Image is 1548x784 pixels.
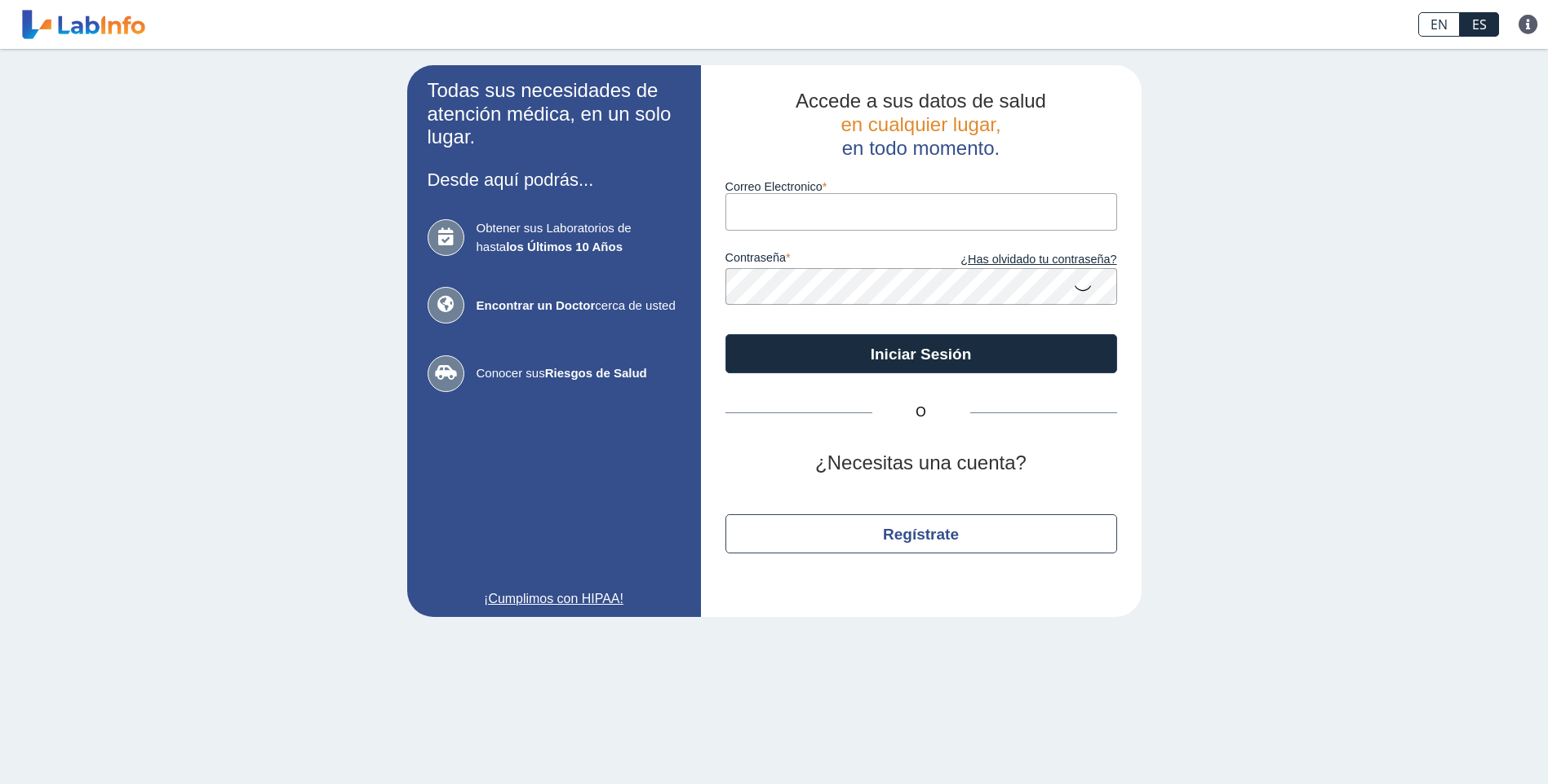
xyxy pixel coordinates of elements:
button: Iniciar Sesión [725,334,1117,373]
span: en todo momento. [842,137,1000,159]
h3: Desde aquí podrás... [428,170,681,190]
label: contraseña [725,251,921,269]
b: los Últimos 10 Años [506,240,623,253]
a: ES [1460,12,1499,37]
a: EN [1418,12,1460,37]
label: Correo Electronico [725,180,1117,193]
a: ¿Has olvidado tu contraseña? [921,251,1117,269]
span: en cualquier lugar, [841,113,1000,135]
a: ¡Cumplimos con HIPAA! [428,589,681,609]
span: cerca de usted [477,297,681,315]
button: Regístrate [725,514,1117,553]
b: Encontrar un Doctor [477,298,596,312]
span: Conocer sus [477,364,681,383]
b: Riesgos de Salud [545,366,647,380]
h2: ¿Necesitas una cuenta? [725,451,1117,475]
span: Accede a sus datos de salud [796,90,1046,112]
h2: Todas sus necesidades de atención médica, en un solo lugar. [428,79,681,149]
span: O [872,403,970,422]
span: Obtener sus Laboratorios de hasta [477,219,681,256]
